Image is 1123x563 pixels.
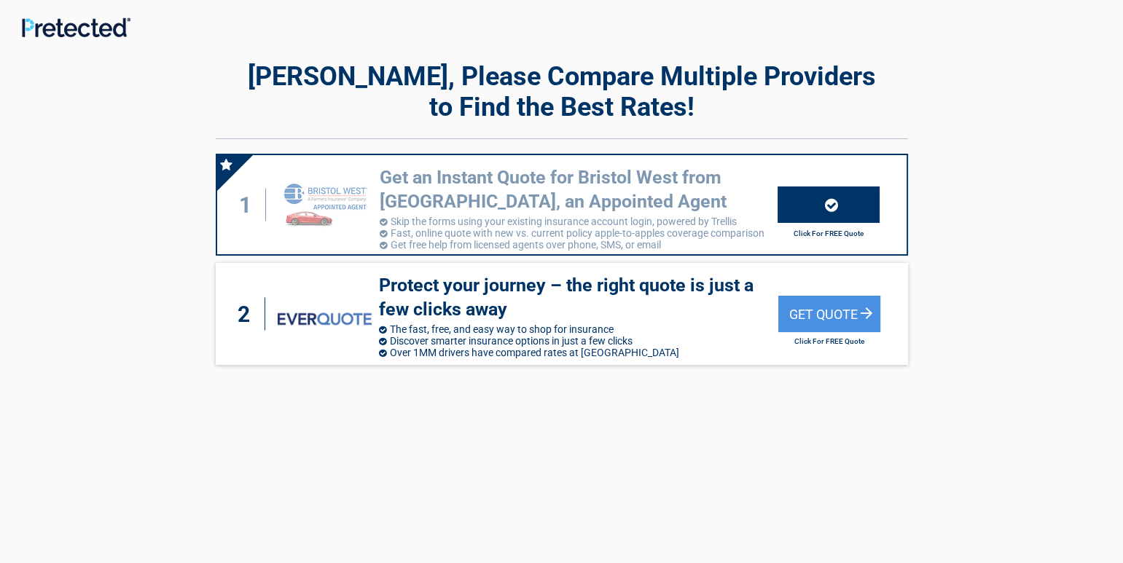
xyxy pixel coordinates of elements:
img: everquote's logo [278,312,372,325]
li: The fast, free, and easy way to shop for insurance [379,323,778,335]
div: Get Quote [778,296,880,332]
li: Fast, online quote with new vs. current policy apple-to-apples coverage comparison [380,227,778,239]
img: Main Logo [22,17,130,37]
li: Discover smarter insurance options in just a few clicks [379,335,778,347]
h2: [PERSON_NAME], Please Compare Multiple Providers to Find the Best Rates! [216,61,908,122]
li: Skip the forms using your existing insurance account login, powered by Trellis [380,216,778,227]
h2: Click For FREE Quote [778,229,880,237]
div: 1 [232,189,267,221]
h3: Protect your journey – the right quote is just a few clicks away [379,274,778,321]
li: Over 1MM drivers have compared rates at [GEOGRAPHIC_DATA] [379,347,778,358]
img: savvy's logo [282,180,369,229]
h3: Get an Instant Quote for Bristol West from [GEOGRAPHIC_DATA], an Appointed Agent [380,166,778,213]
div: 2 [230,298,265,331]
li: Get free help from licensed agents over phone, SMS, or email [380,239,778,251]
h2: Click For FREE Quote [778,337,880,345]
